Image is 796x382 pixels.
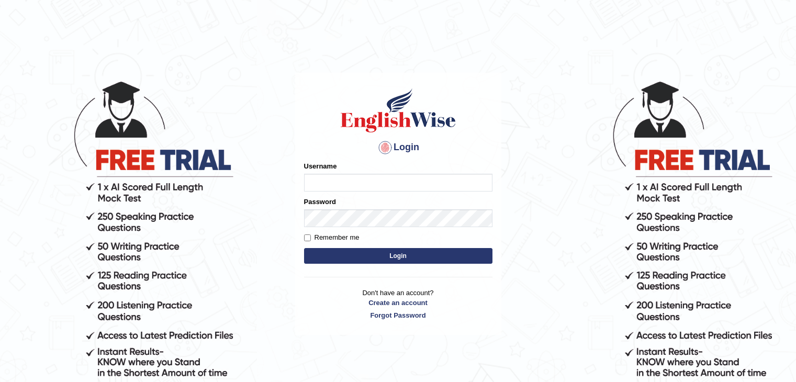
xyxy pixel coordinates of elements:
label: Username [304,161,337,171]
label: Remember me [304,232,360,243]
input: Remember me [304,234,311,241]
img: Logo of English Wise sign in for intelligent practice with AI [339,87,458,134]
a: Forgot Password [304,310,492,320]
a: Create an account [304,298,492,308]
button: Login [304,248,492,264]
label: Password [304,197,336,207]
p: Don't have an account? [304,288,492,320]
h4: Login [304,139,492,156]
